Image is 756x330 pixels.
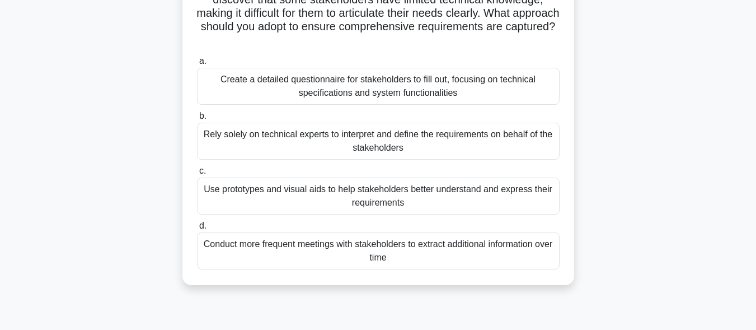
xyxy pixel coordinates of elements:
div: Use prototypes and visual aids to help stakeholders better understand and express their requirements [197,178,560,215]
span: c. [199,166,206,175]
span: b. [199,111,206,120]
span: d. [199,221,206,230]
div: Create a detailed questionnaire for stakeholders to fill out, focusing on technical specification... [197,68,560,105]
span: a. [199,56,206,66]
div: Conduct more frequent meetings with stakeholders to extract additional information over time [197,233,560,269]
div: Rely solely on technical experts to interpret and define the requirements on behalf of the stakeh... [197,123,560,160]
